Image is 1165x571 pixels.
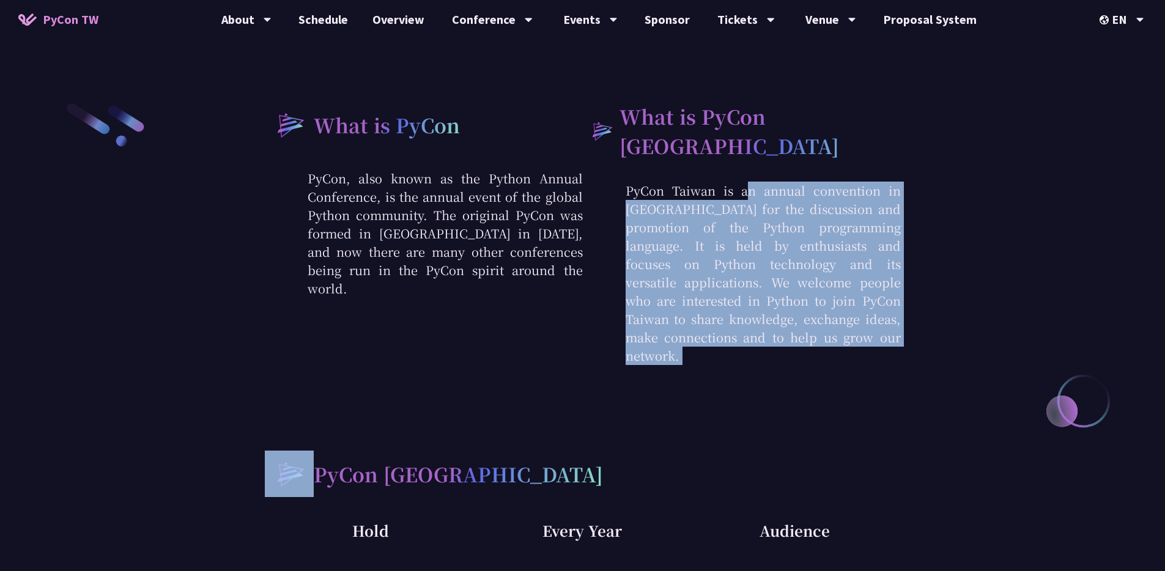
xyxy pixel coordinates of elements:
p: PyCon Taiwan is an annual convention in [GEOGRAPHIC_DATA] for the discussion and promotion of the... [583,182,901,365]
img: heading-bullet [583,113,620,149]
span: PyCon TW [43,10,98,29]
a: PyCon TW [6,4,111,35]
h2: What is PyCon [314,110,460,139]
h2: What is PyCon [GEOGRAPHIC_DATA] [619,101,900,160]
h2: PyCon [GEOGRAPHIC_DATA] [314,459,603,488]
img: heading-bullet [265,101,314,148]
p: Audience [689,518,901,543]
img: Locale Icon [1100,15,1112,24]
img: heading-bullet [265,451,314,497]
p: PyCon, also known as the Python Annual Conference, is the annual event of the global Python commu... [265,169,583,298]
p: Hold [265,518,477,543]
img: Home icon of PyCon TW 2025 [18,13,37,26]
p: Every Year [476,518,689,543]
